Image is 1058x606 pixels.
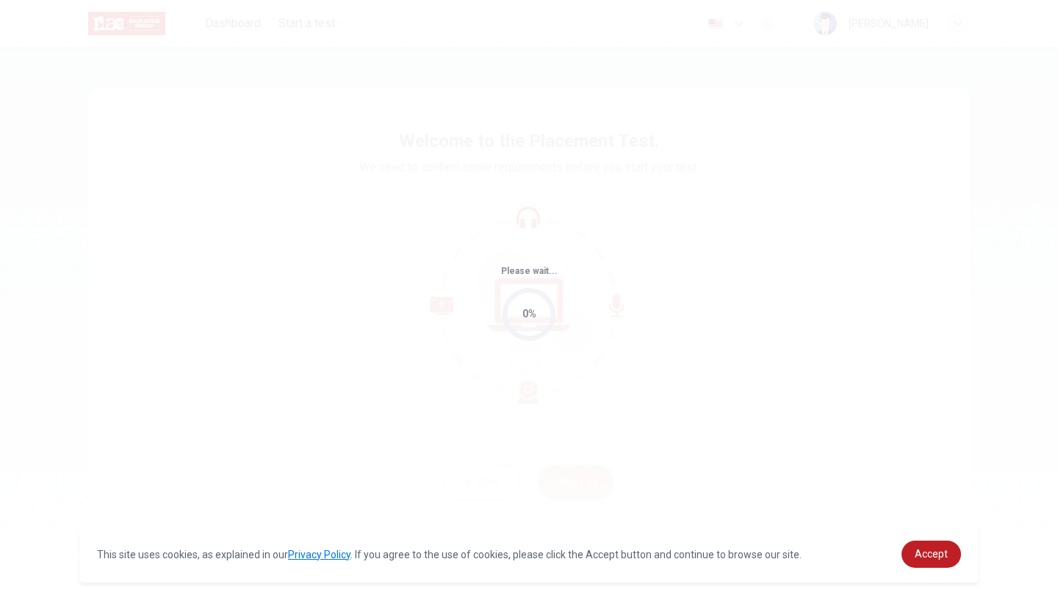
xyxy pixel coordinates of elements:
[902,541,961,568] a: dismiss cookie message
[501,266,558,276] span: Please wait...
[915,548,948,560] span: Accept
[79,526,979,582] div: cookieconsent
[522,306,536,322] div: 0%
[288,549,350,560] a: Privacy Policy
[97,549,802,560] span: This site uses cookies, as explained in our . If you agree to the use of cookies, please click th...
